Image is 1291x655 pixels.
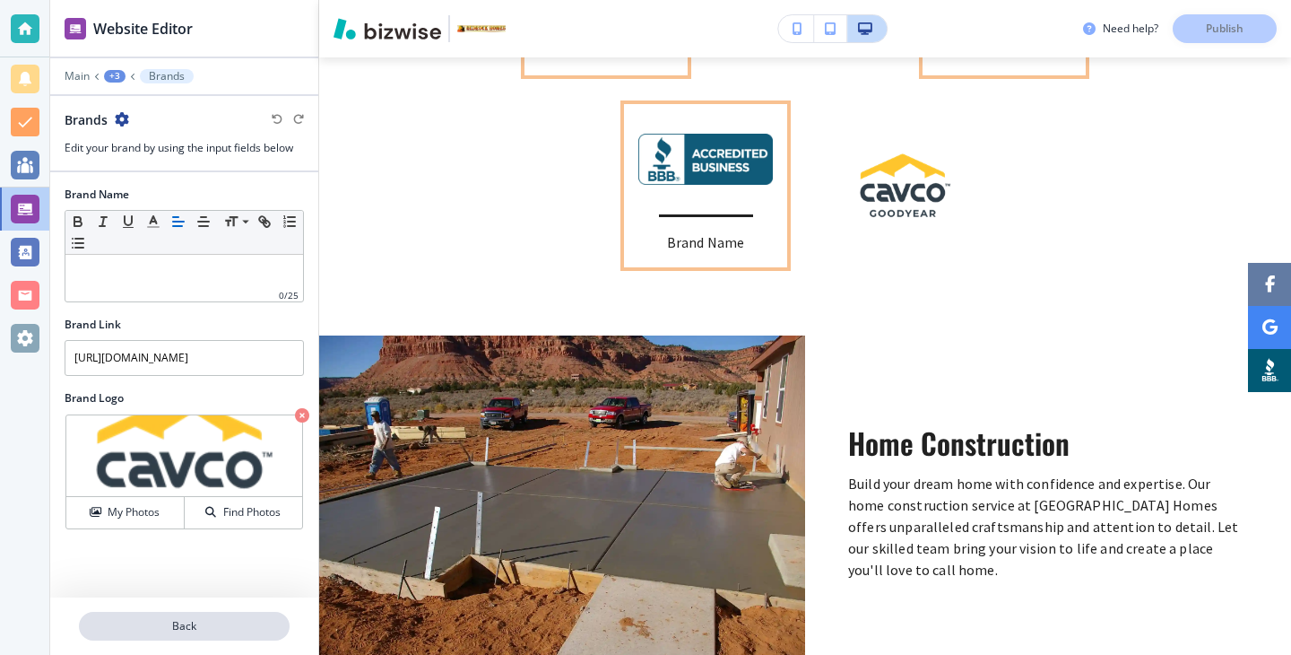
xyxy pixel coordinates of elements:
img: Bizwise Logo [334,18,441,39]
button: Main [65,70,90,83]
a: Brand bar logo [819,100,990,271]
button: Find Photos [185,497,302,528]
p: Brand Name [667,231,745,253]
h2: Brand Link [65,317,121,333]
img: Your Logo [457,25,506,32]
a: Social media link to google account [1248,306,1291,349]
button: My Photos [66,497,185,528]
h2: Brand Name [65,187,129,203]
h2: Brands [65,110,108,129]
h2: Website Editor [93,18,193,39]
h4: 0 / 25 [279,289,299,302]
img: Brand Name [638,134,773,185]
h3: Home Construction [848,427,1248,458]
p: Back [81,618,288,634]
p: Brands [149,70,185,83]
button: +3 [104,70,126,83]
img: Brand bar logo [845,145,966,226]
button: Brands [140,69,194,83]
button: Back [79,612,290,641]
h4: My Photos [108,504,160,520]
h3: Need help? [1103,21,1158,37]
h4: Find Photos [223,504,281,520]
div: My PhotosFind Photos [65,414,304,530]
a: Social media link to facebook account [1248,263,1291,306]
img: editor icon [65,18,86,39]
h2: Brand Logo [65,390,304,406]
p: Build your dream home with confidence and expertise. Our home construction service at [GEOGRAPHIC... [848,473,1248,581]
h3: Edit your brand by using the input fields below [65,140,304,156]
